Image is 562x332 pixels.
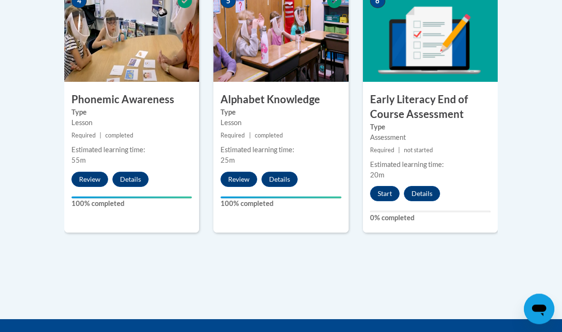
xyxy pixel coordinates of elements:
button: Review [221,172,257,187]
label: Type [370,122,491,133]
button: Details [261,172,298,187]
span: | [100,132,101,139]
label: 100% completed [221,199,341,209]
label: 0% completed [370,213,491,224]
span: 55m [71,156,86,165]
button: Review [71,172,108,187]
div: Estimated learning time: [71,145,192,156]
span: Required [370,147,394,154]
button: Start [370,186,400,202]
div: Your progress [71,197,192,199]
div: Lesson [71,118,192,128]
h3: Early Literacy End of Course Assessment [363,93,498,122]
div: Lesson [221,118,341,128]
span: 25m [221,156,235,165]
label: Type [221,107,341,118]
button: Details [112,172,149,187]
span: Required [221,132,245,139]
h3: Alphabet Knowledge [213,93,348,107]
span: completed [105,132,133,139]
span: not started [404,147,433,154]
div: Assessment [370,133,491,143]
h3: Phonemic Awareness [64,93,199,107]
label: Type [71,107,192,118]
button: Details [404,186,440,202]
span: completed [255,132,283,139]
span: | [398,147,400,154]
label: 100% completed [71,199,192,209]
div: Estimated learning time: [370,160,491,170]
div: Estimated learning time: [221,145,341,156]
span: | [249,132,251,139]
div: Your progress [221,197,341,199]
span: 20m [370,171,384,179]
iframe: Button to launch messaging window [524,294,554,324]
span: Required [71,132,96,139]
